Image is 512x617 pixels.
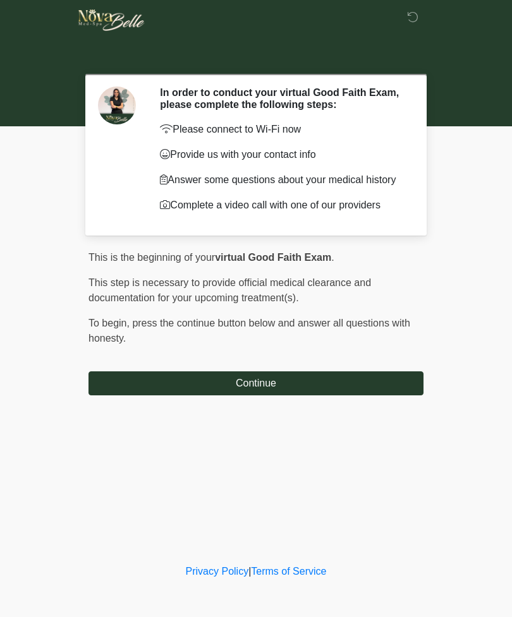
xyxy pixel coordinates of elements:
img: Novabelle medspa Logo [76,9,147,31]
p: Provide us with your contact info [160,147,405,162]
p: Please connect to Wi-Fi now [160,122,405,137]
strong: virtual Good Faith Exam [215,252,331,263]
h1: ‎ ‎ [79,45,433,69]
span: press the continue button below and answer all questions with honesty. [88,318,410,344]
span: . [331,252,334,263]
a: | [248,566,251,577]
p: Answer some questions about your medical history [160,172,405,188]
a: Privacy Policy [186,566,249,577]
p: Complete a video call with one of our providers [160,198,405,213]
img: Agent Avatar [98,87,136,124]
button: Continue [88,371,424,395]
h2: In order to conduct your virtual Good Faith Exam, please complete the following steps: [160,87,405,111]
span: This is the beginning of your [88,252,215,263]
a: Terms of Service [251,566,326,577]
span: To begin, [88,318,132,328]
span: This step is necessary to provide official medical clearance and documentation for your upcoming ... [88,277,371,303]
